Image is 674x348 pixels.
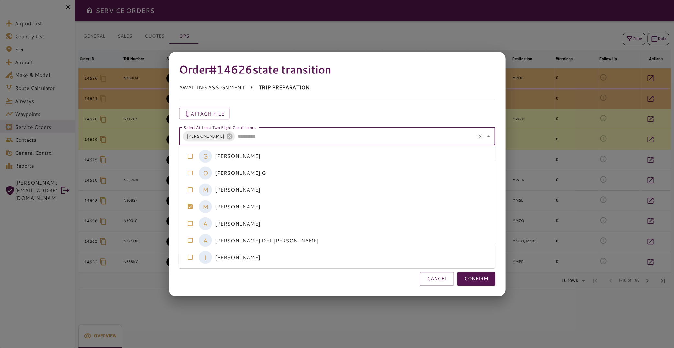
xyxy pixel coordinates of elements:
[179,181,495,198] li: [PERSON_NAME]
[199,234,212,247] div: A
[183,132,228,140] span: [PERSON_NAME]
[199,150,212,163] div: G
[179,198,495,215] li: [PERSON_NAME]
[179,62,495,76] h4: Order #14626 state transition
[259,84,310,92] p: TRIP PREPARATION
[179,108,230,119] button: Attach file
[179,232,495,249] li: [PERSON_NAME] DEL [PERSON_NAME]
[420,272,454,286] button: CANCEL
[475,132,484,141] button: Clear
[179,249,495,265] li: [PERSON_NAME]
[199,200,212,213] div: M
[183,131,235,141] div: [PERSON_NAME]
[191,110,225,118] p: Attach file
[199,183,212,196] div: M
[484,132,493,141] button: Close
[199,166,212,179] div: O
[179,164,495,181] li: [PERSON_NAME] G
[183,124,256,130] label: Select At Least Two Flight Coordinators
[179,215,495,232] li: [PERSON_NAME]
[199,251,212,264] div: I
[179,148,495,164] li: [PERSON_NAME]
[179,84,245,92] p: AWAITING ASSIGNMENT
[199,217,212,230] div: A
[457,272,495,286] button: CONFIRM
